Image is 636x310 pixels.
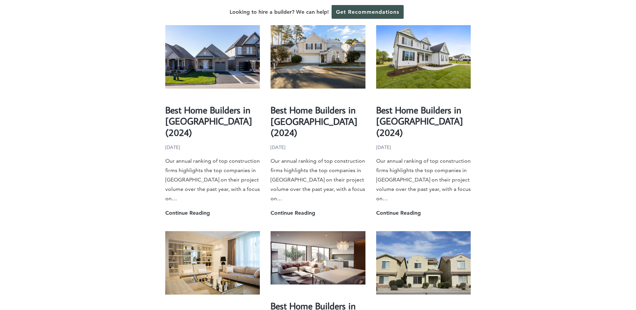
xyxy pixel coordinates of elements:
a: Continue Reading [271,208,315,218]
a: Best Home Builders in [GEOGRAPHIC_DATA] (2024) [376,104,463,139]
a: Best Home Builders in [GEOGRAPHIC_DATA] (2024) [165,104,252,139]
time: [DATE] [271,143,285,152]
a: Best Home Builders in [GEOGRAPHIC_DATA] (2024) [271,104,357,139]
p: Our annual ranking of top construction firms highlights the top companies in [GEOGRAPHIC_DATA] on... [271,156,365,203]
a: Continue Reading [376,208,421,218]
a: Continue Reading [165,208,210,218]
time: [DATE] [165,143,180,152]
p: Our annual ranking of top construction firms highlights the top companies in [GEOGRAPHIC_DATA] on... [165,156,260,203]
a: Get Recommendations [332,5,404,19]
p: Our annual ranking of top construction firms highlights the top companies in [GEOGRAPHIC_DATA] on... [376,156,471,203]
time: [DATE] [376,143,391,152]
